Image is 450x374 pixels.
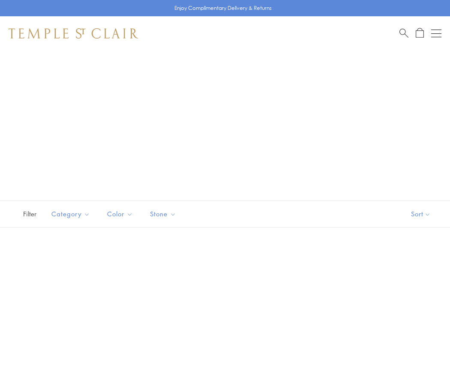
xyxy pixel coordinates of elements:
img: Temple St. Clair [9,28,138,39]
span: Stone [146,209,183,219]
p: Enjoy Complimentary Delivery & Returns [174,4,272,12]
button: Category [45,204,96,224]
a: Open Shopping Bag [416,28,424,39]
button: Color [101,204,139,224]
span: Color [103,209,139,219]
button: Stone [144,204,183,224]
a: Search [399,28,408,39]
button: Open navigation [431,28,441,39]
button: Show sort by [392,201,450,227]
span: Category [47,209,96,219]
